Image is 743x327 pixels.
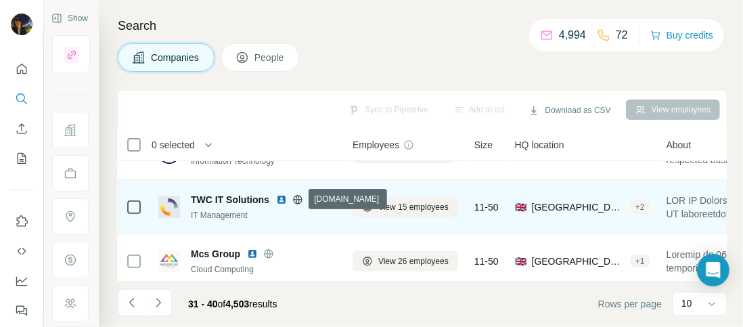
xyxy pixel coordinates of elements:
div: Cloud Computing [191,263,337,276]
img: Avatar [11,14,32,35]
img: LinkedIn logo [247,248,258,259]
span: View 26 employees [378,255,449,267]
div: + 2 [630,201,650,213]
span: [GEOGRAPHIC_DATA] [532,200,625,214]
button: Show [42,8,97,28]
p: 4,994 [559,27,586,43]
button: Use Surfe API [11,239,32,263]
button: Navigate to previous page [118,289,145,316]
button: Dashboard [11,269,32,293]
span: 🇬🇧 [515,255,526,268]
span: 0 selected [152,138,195,152]
button: Use Surfe on LinkedIn [11,209,32,234]
span: 31 - 40 [188,299,218,309]
button: View 15 employees [353,197,458,217]
span: TWC IT Solutions [191,193,269,206]
button: Quick start [11,57,32,81]
span: 11-50 [474,200,499,214]
span: Employees [353,138,399,152]
span: Companies [151,51,200,64]
button: Buy credits [650,26,713,45]
p: 10 [681,297,692,310]
button: Search [11,87,32,111]
span: [GEOGRAPHIC_DATA], [GEOGRAPHIC_DATA], [GEOGRAPHIC_DATA] [532,255,625,268]
span: results [188,299,277,309]
span: of [218,299,226,309]
span: Size [474,138,493,152]
span: People [254,51,286,64]
img: Logo of TWC IT Solutions [158,196,180,218]
button: My lists [11,146,32,171]
div: Open Intercom Messenger [697,254,729,286]
h4: Search [118,16,727,35]
button: Feedback [11,299,32,323]
span: About [667,138,692,152]
span: 🇬🇧 [515,200,526,214]
span: 4,503 [225,299,249,309]
span: 11-50 [474,255,499,268]
div: + 1 [630,255,650,267]
img: Logo of Mcs Group [158,250,180,272]
button: Navigate to next page [145,289,172,316]
span: HQ location [515,138,564,152]
button: Download as CSV [519,100,620,121]
div: IT Management [191,209,337,221]
span: View 15 employees [378,201,449,213]
p: 72 [616,27,628,43]
button: Enrich CSV [11,116,32,141]
img: LinkedIn logo [276,194,287,205]
span: Mcs Group [191,247,240,261]
span: Rows per page [598,297,662,311]
button: View 26 employees [353,251,458,271]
